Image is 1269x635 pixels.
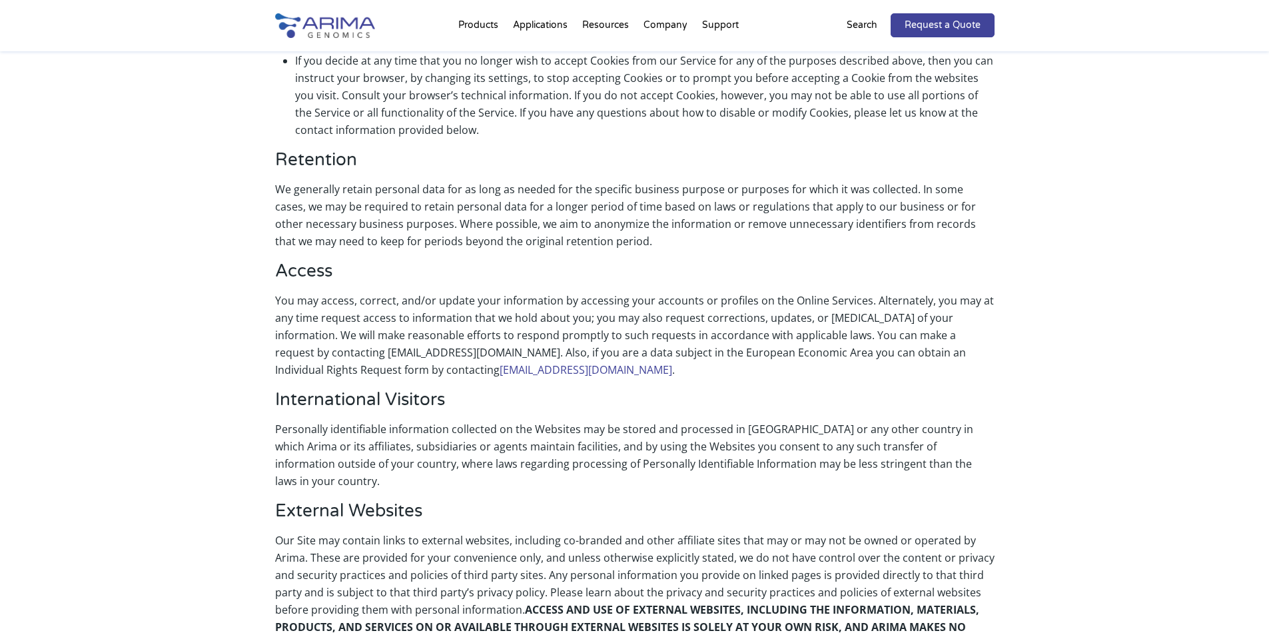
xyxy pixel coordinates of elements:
a: Request a Quote [891,13,995,37]
h3: External Websites [275,500,995,532]
p: We generally retain personal data for as long as needed for the specific business purpose or purp... [275,181,995,261]
h3: Access [275,261,995,292]
p: You may access, correct, and/or update your information by accessing your accounts or profiles on... [275,292,995,389]
a: [EMAIL_ADDRESS][DOMAIN_NAME] [500,362,672,377]
h3: International Visitors [275,389,995,420]
p: Search [847,17,877,34]
p: If you decide at any time that you no longer wish to accept Cookies from our Service for any of t... [295,52,995,139]
img: Arima-Genomics-logo [275,13,375,38]
h3: Retention [275,149,995,181]
p: Personally identifiable information collected on the Websites may be stored and processed in [GEO... [275,420,995,500]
